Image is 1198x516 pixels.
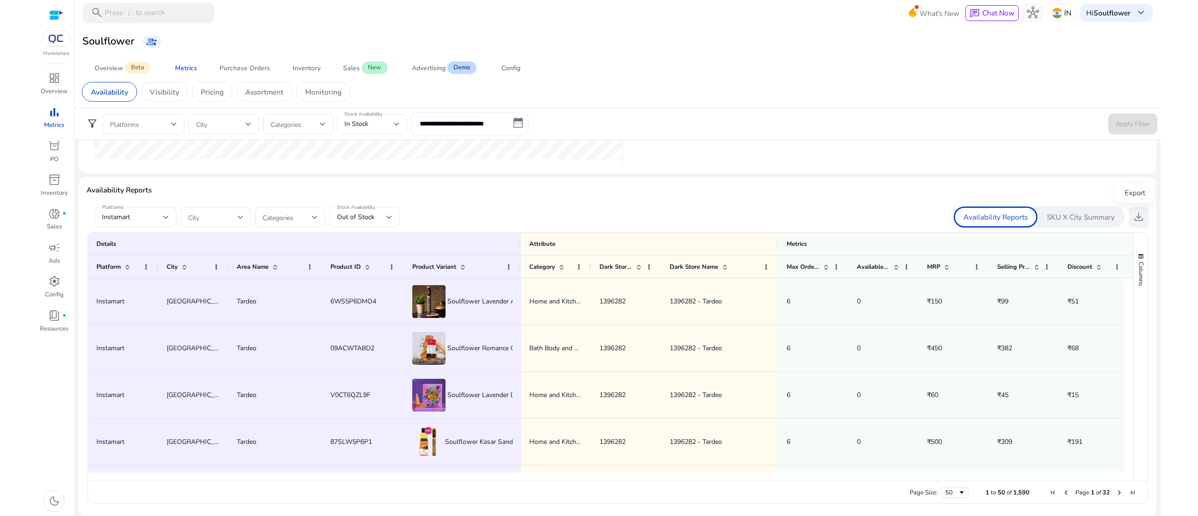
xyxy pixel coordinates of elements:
[412,263,456,271] span: Product Variant
[997,437,1012,446] span: ₹309
[87,184,1149,195] p: Availability Reports
[62,314,66,318] span: fiber_manual_record
[998,488,1005,497] span: 50
[599,437,626,446] span: 1396282
[857,263,890,271] span: Available Qty.
[927,344,942,353] span: ₹450
[529,391,603,399] span: Home and Kitchen Needs
[1067,437,1082,446] span: ₹191
[964,212,1028,222] p: Availability Reports
[48,140,60,152] span: orders
[49,257,60,266] p: Ads
[1062,489,1070,496] div: Previous Page
[529,263,555,271] span: Category
[599,391,626,399] span: 1396282
[37,138,71,172] a: ordersPO
[787,344,790,353] span: 6
[50,155,58,164] p: PO
[787,391,790,399] span: 6
[48,208,60,220] span: donut_small
[125,61,150,74] span: Beta
[91,87,128,97] p: Availability
[857,437,861,446] span: 0
[237,437,256,446] span: Tardeo
[237,297,256,306] span: Tardeo
[48,106,60,118] span: bar_chart
[412,65,446,72] div: Advertising
[143,36,161,48] a: group_add
[105,7,165,19] p: Press to search
[412,426,443,458] img: Product Image
[337,213,374,221] span: Out of Stock
[1091,488,1095,497] span: 1
[1103,488,1110,497] span: 32
[670,391,722,399] span: 1396282 - Tardeo
[47,222,62,232] p: Sales
[412,285,445,318] img: Product Image
[986,488,989,497] span: 1
[292,65,321,72] div: Inventory
[305,87,342,97] p: Monitoring
[447,292,734,311] span: Soulflower Lavender Agarbatti for Puja Luxury|Handcrafted Charcoal Free Longlasting - 20 Sticks
[82,35,134,47] h3: Soulflower
[343,65,360,72] div: Sales
[1129,207,1149,228] button: download
[91,7,103,19] span: search
[1023,3,1044,23] button: hub
[48,242,60,254] span: campaign
[599,297,626,306] span: 1396282
[1086,9,1131,16] p: Hi
[43,50,69,57] p: Marketplace
[447,61,476,74] span: Demo
[344,111,382,117] mat-label: Stock Availability
[787,437,790,446] span: 6
[102,204,124,210] mat-label: Platforms
[96,263,121,271] span: Platform
[412,379,445,412] img: Product Image
[86,118,98,130] span: filter_alt
[40,324,68,334] p: Resources
[330,263,361,271] span: Product ID
[48,174,60,186] span: inventory_2
[41,87,67,96] p: Overview
[927,263,940,271] span: MRP
[337,204,375,210] mat-label: Stock Availability
[1049,489,1057,496] div: First Page
[787,240,807,248] span: Metrics
[412,332,445,365] img: Product Image
[529,437,603,446] span: Home and Kitchen Needs
[48,495,60,507] span: dark_mode
[501,65,520,72] div: Config
[167,437,233,446] span: [GEOGRAPHIC_DATA]
[670,344,722,353] span: 1396282 - Tardeo
[48,310,60,322] span: book_4
[529,240,555,248] span: Attribute
[201,87,224,97] p: Pricing
[1027,7,1039,19] span: hub
[47,35,66,43] img: QC-logo.svg
[41,189,68,198] p: Inventory
[997,344,1012,353] span: ₹382
[982,8,1015,18] span: Chat Now
[330,437,372,446] span: 87SLW5P6P1
[1116,183,1153,203] div: Export
[857,344,861,353] span: 0
[529,297,603,306] span: Home and Kitchen Needs
[1052,8,1062,18] img: in.svg
[670,437,722,446] span: 1396282 - Tardeo
[167,391,233,399] span: [GEOGRAPHIC_DATA]
[167,297,233,306] span: [GEOGRAPHIC_DATA]
[37,240,71,273] a: campaignAds
[445,432,1006,451] span: Soulflower Kesar Sandalwood Puja Diya Oil for Pooja, Lamp Oil, Smokeless Deepam Oil & Soulflower ...
[245,87,284,97] p: Assortment
[237,391,256,399] span: Tardeo
[48,72,60,84] span: dashboard
[1075,488,1089,497] span: Page
[927,297,942,306] span: ₹150
[44,121,64,130] p: Metrics
[167,263,178,271] span: City
[175,65,197,72] div: Metrics
[96,437,124,446] span: Instamart
[1096,488,1101,497] span: of
[96,391,124,399] span: Instamart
